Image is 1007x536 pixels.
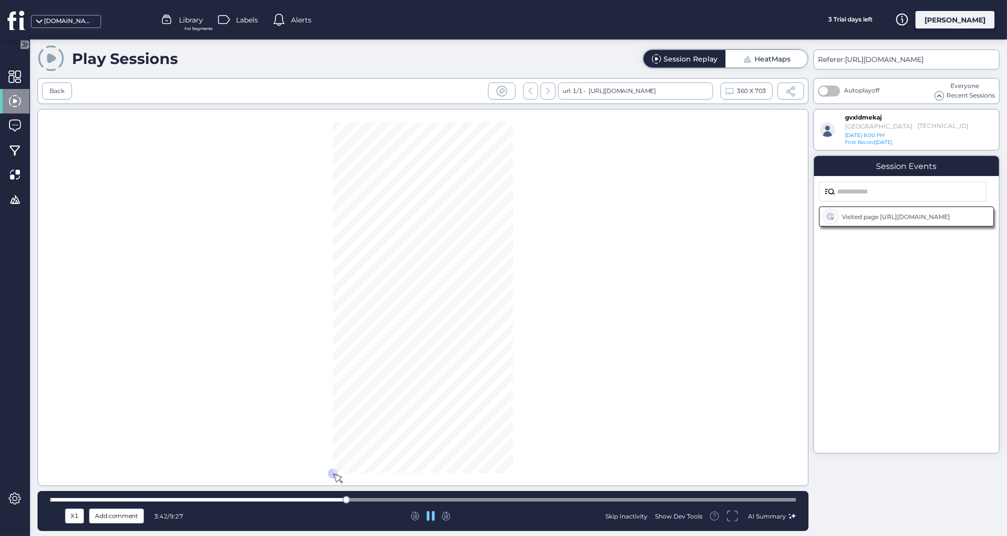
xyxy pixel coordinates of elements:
[876,161,937,171] div: Session Events
[558,82,713,99] div: url: 1/1 -
[236,14,258,25] span: Labels
[842,213,972,220] div: Visited page [URL][DOMAIN_NAME]
[818,55,845,64] span: Referer:
[748,512,786,520] span: AI Summary
[586,82,656,99] div: [URL][DOMAIN_NAME]
[72,49,178,68] div: Play Sessions
[871,86,879,94] span: off
[754,55,790,62] div: HeatMaps
[663,55,717,62] div: Session Replay
[845,113,894,122] div: gvxldmekaj
[917,122,957,130] div: [TECHNICAL_ID]
[736,85,766,96] span: 360 X 703
[184,25,212,32] span: For Segments
[845,139,899,146] div: [DATE]
[154,512,189,520] div: /
[915,11,994,28] div: [PERSON_NAME]
[291,14,311,25] span: Alerts
[605,512,647,520] div: Skip Inactivity
[49,86,64,96] div: Back
[844,86,879,94] span: Autoplay
[845,55,923,64] span: [URL][DOMAIN_NAME]
[946,91,995,100] span: Recent Sessions
[154,512,167,520] span: 3:42
[95,510,138,521] span: Add comment
[169,512,183,520] span: 9:27
[845,132,924,139] div: [DATE] 8:00 PM
[934,81,995,91] div: Everyone
[813,11,888,28] div: 3 Trial days left
[845,122,912,130] div: [GEOGRAPHIC_DATA]
[67,510,81,521] div: X1
[845,139,875,145] span: First Record
[179,14,203,25] span: Library
[655,512,702,520] div: Show Dev Tools
[44,16,94,26] div: [DOMAIN_NAME]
